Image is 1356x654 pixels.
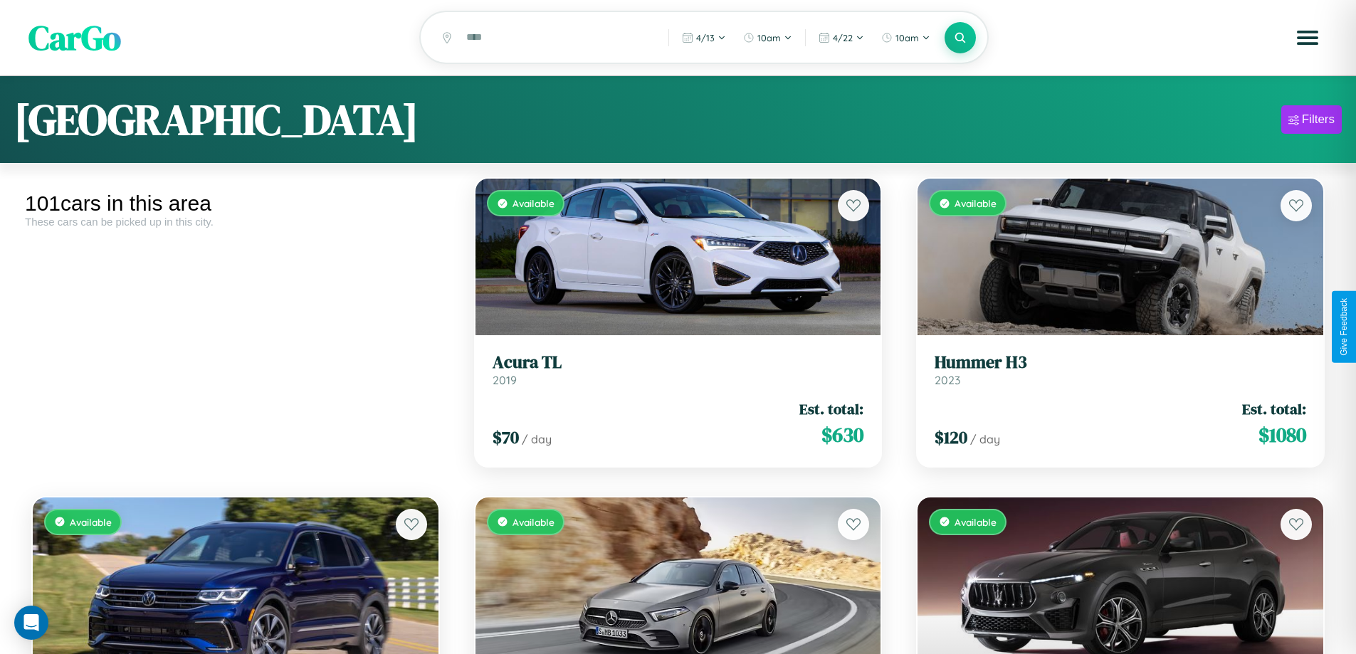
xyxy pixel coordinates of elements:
[1339,298,1349,356] div: Give Feedback
[811,26,871,49] button: 4/22
[14,606,48,640] div: Open Intercom Messenger
[513,197,555,209] span: Available
[522,432,552,446] span: / day
[28,14,121,61] span: CarGo
[1302,112,1335,127] div: Filters
[675,26,733,49] button: 4/13
[1242,399,1306,419] span: Est. total:
[493,373,517,387] span: 2019
[493,352,864,373] h3: Acura TL
[493,352,864,387] a: Acura TL2019
[833,32,853,43] span: 4 / 22
[1281,105,1342,134] button: Filters
[935,426,967,449] span: $ 120
[874,26,937,49] button: 10am
[1288,18,1328,58] button: Open menu
[955,516,997,528] span: Available
[70,516,112,528] span: Available
[757,32,781,43] span: 10am
[493,426,519,449] span: $ 70
[513,516,555,528] span: Available
[25,216,446,228] div: These cars can be picked up in this city.
[1258,421,1306,449] span: $ 1080
[895,32,919,43] span: 10am
[25,191,446,216] div: 101 cars in this area
[935,352,1306,387] a: Hummer H32023
[970,432,1000,446] span: / day
[799,399,863,419] span: Est. total:
[935,352,1306,373] h3: Hummer H3
[14,90,419,149] h1: [GEOGRAPHIC_DATA]
[736,26,799,49] button: 10am
[696,32,715,43] span: 4 / 13
[935,373,960,387] span: 2023
[955,197,997,209] span: Available
[821,421,863,449] span: $ 630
